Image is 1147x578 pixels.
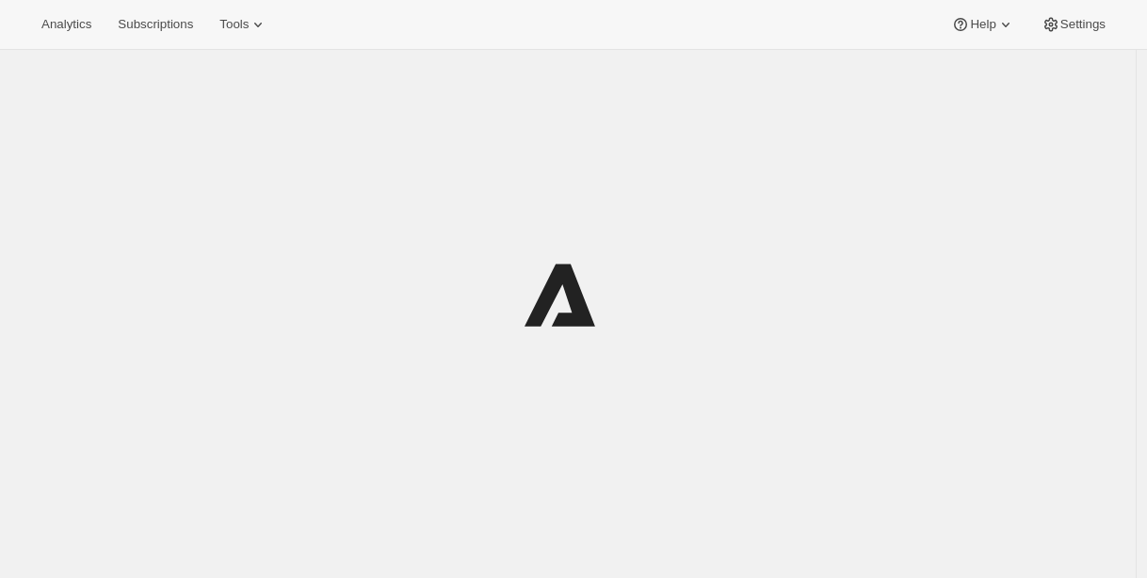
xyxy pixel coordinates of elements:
button: Tools [208,11,279,38]
span: Analytics [41,17,91,32]
span: Tools [219,17,249,32]
span: Help [970,17,995,32]
button: Subscriptions [106,11,204,38]
button: Analytics [30,11,103,38]
button: Settings [1030,11,1117,38]
span: Subscriptions [118,17,193,32]
span: Settings [1060,17,1106,32]
button: Help [940,11,1026,38]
